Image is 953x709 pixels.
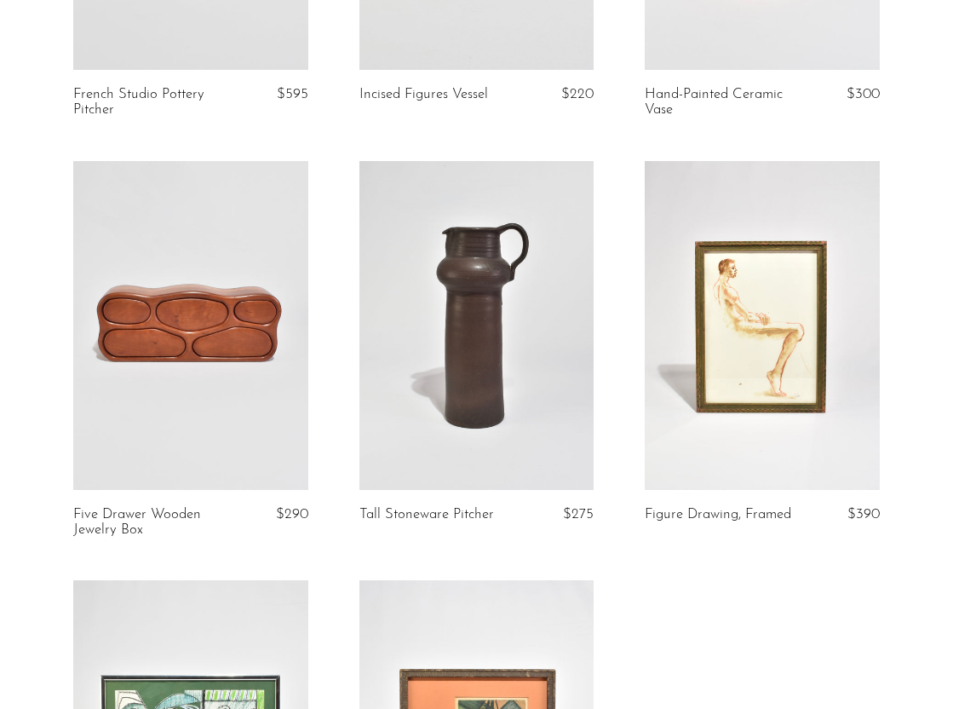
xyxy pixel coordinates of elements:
span: $220 [561,87,594,101]
a: French Studio Pottery Pitcher [73,87,227,118]
a: Tall Stoneware Pitcher [359,507,494,522]
a: Incised Figures Vessel [359,87,488,102]
span: $595 [277,87,308,101]
span: $390 [847,507,880,522]
span: $300 [847,87,880,101]
a: Figure Drawing, Framed [645,507,791,522]
span: $290 [276,507,308,522]
a: Hand-Painted Ceramic Vase [645,87,799,118]
span: $275 [563,507,594,522]
a: Five Drawer Wooden Jewelry Box [73,507,227,539]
